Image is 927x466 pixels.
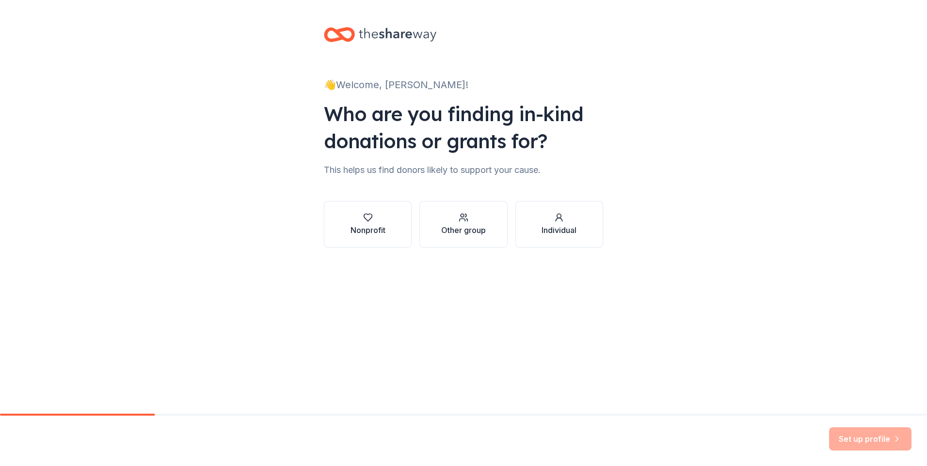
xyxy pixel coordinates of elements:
[324,77,603,93] div: 👋 Welcome, [PERSON_NAME]!
[515,201,603,248] button: Individual
[324,162,603,178] div: This helps us find donors likely to support your cause.
[441,224,486,236] div: Other group
[351,224,385,236] div: Nonprofit
[324,100,603,155] div: Who are you finding in-kind donations or grants for?
[419,201,507,248] button: Other group
[324,201,412,248] button: Nonprofit
[542,224,576,236] div: Individual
